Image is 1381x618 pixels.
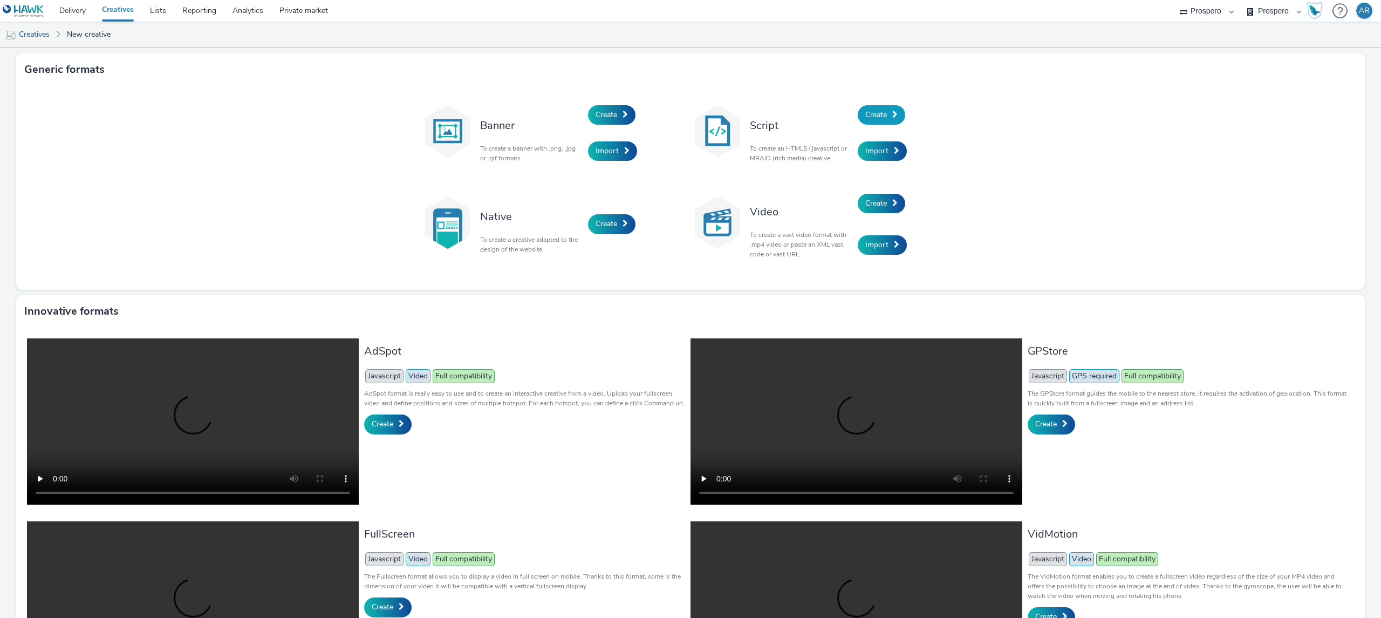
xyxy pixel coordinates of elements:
a: Create [858,105,905,125]
span: Full compatibility [1122,369,1184,383]
span: Import [865,240,888,250]
span: Create [372,602,393,612]
p: The GPStore format guides the mobile to the nearest store, it requires the activation of geolocat... [1028,389,1349,408]
span: Create [596,219,617,229]
p: To create a banner with .png, .jpg or .gif formats. [480,144,583,163]
h3: Innovative formats [24,303,119,320]
a: Create [364,597,412,617]
img: undefined Logo [3,4,44,18]
span: Javascript [365,369,404,383]
span: Javascript [365,552,404,566]
p: To create an HTML5 / javascript or MRAID (rich media) creative. [750,144,852,163]
img: native.svg [421,195,475,249]
span: Import [865,146,888,156]
h3: Generic formats [24,62,105,78]
img: banner.svg [421,104,475,158]
img: Hawk Academy [1307,2,1323,19]
div: AR [1359,3,1370,19]
span: Video [406,552,430,566]
img: video.svg [690,195,744,249]
a: Import [858,235,907,255]
span: Create [372,419,393,429]
h3: Video [750,205,852,219]
span: Javascript [1029,552,1067,566]
h3: GPStore [1028,344,1349,358]
p: To create a vast video format with .mp4 video or paste an XML vast code or vast URL. [750,230,852,259]
a: New creative [61,22,116,47]
a: Import [858,141,907,161]
a: Create [588,105,635,125]
span: Video [1069,552,1094,566]
p: The Fullscreen format allows you to display a video in full screen on mobile. Thanks to this form... [364,572,685,591]
span: Javascript [1029,369,1067,383]
span: Full compatibility [433,369,495,383]
span: GPS required [1069,369,1119,383]
h3: Banner [480,118,583,133]
span: Create [1035,419,1057,429]
p: AdSpot format is really easy to use and to create an interactive creative from a video. Upload yo... [364,389,685,408]
span: Full compatibility [433,552,495,566]
a: Import [588,141,637,161]
span: Create [596,110,617,120]
a: Create [1028,415,1075,434]
img: mobile [5,30,16,40]
img: code.svg [690,104,744,158]
p: To create a creative adapted to the design of the website. [480,235,583,254]
a: Create [364,415,412,434]
span: Create [865,198,887,208]
h3: Native [480,209,583,224]
h3: Script [750,118,852,133]
p: The VidMotion format enables you to create a fullscreen video regardless of the size of your MP4 ... [1028,572,1349,601]
h3: AdSpot [364,344,685,358]
a: Hawk Academy [1307,2,1327,19]
a: Create [588,214,635,234]
span: Create [865,110,887,120]
span: Full compatibility [1096,552,1158,566]
h3: FullScreen [364,527,685,541]
h3: VidMotion [1028,527,1349,541]
span: Video [406,369,430,383]
span: Import [596,146,619,156]
a: Create [858,194,905,213]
